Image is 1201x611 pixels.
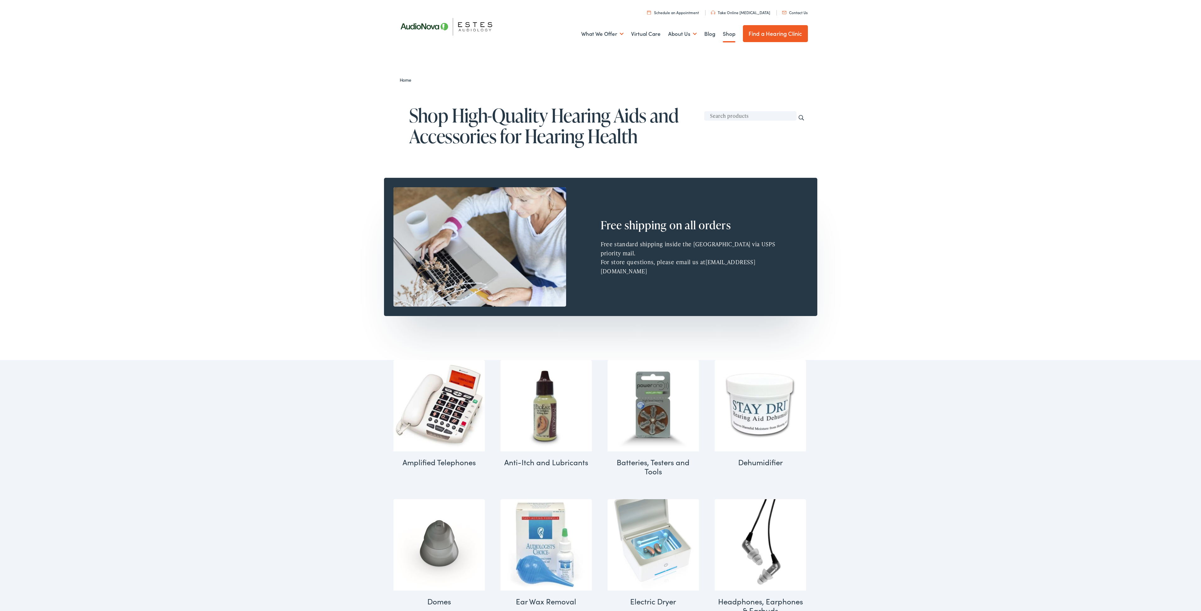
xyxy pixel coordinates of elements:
h2: Anti-Itch and Lubricants [500,451,592,473]
input: Search products [704,111,797,121]
a: About Us [668,22,697,46]
h2: Amplified Telephones [393,451,485,473]
a: Virtual Care [631,22,661,46]
h2: Batteries, Testers and Tools [608,451,699,482]
img: utility icon [647,10,651,14]
a: Visit product category Batteries, Testers and Tools [608,360,699,482]
h2: Dehumidifier [715,451,806,473]
a: Shop [723,22,735,46]
a: Contact Us [782,10,808,15]
img: Domes [393,499,485,591]
a: Visit product category Anti-Itch and Lubricants [500,360,592,473]
img: Woman on computer looking at a credit card [393,187,566,307]
input: Search [798,114,805,121]
img: utility icon [782,11,787,14]
img: Dehumidifier [715,360,806,451]
a: Blog [704,22,715,46]
h2: Free shipping on all orders [601,218,764,232]
a: Find a Hearing Clinic [743,25,808,42]
h1: Shop High-Quality Hearing Aids and Accessories for Hearing Health [409,105,808,146]
img: Batteries, Testers and Tools [608,360,699,451]
img: Ear Wax Removal [500,499,592,591]
p: For store questions, please email us at [601,258,791,276]
a: Visit product category Amplified Telephones [393,360,485,473]
img: utility icon [711,11,715,14]
a: Visit product category Dehumidifier [715,360,806,473]
a: Home [400,77,414,83]
p: Free standard shipping inside the [GEOGRAPHIC_DATA] via USPS priority mail. [601,240,791,258]
img: Anti-Itch and Lubricants [500,360,592,451]
a: What We Offer [581,22,624,46]
img: Headphones, Earphones & Earbuds [715,499,806,591]
img: Electric Dryer [608,499,699,591]
a: Take Online [MEDICAL_DATA] [711,10,770,15]
a: Schedule an Appointment [647,10,699,15]
img: Amplified Telephones [393,360,485,451]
